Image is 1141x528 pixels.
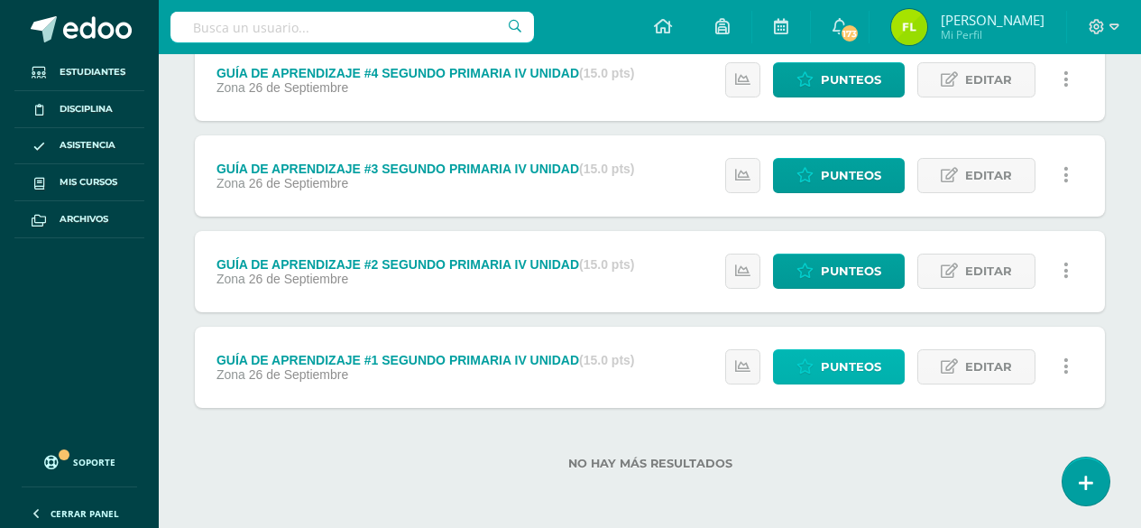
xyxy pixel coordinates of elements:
span: Estudiantes [60,65,125,79]
a: Disciplina [14,91,144,128]
span: Archivos [60,212,108,227]
input: Busca un usuario... [170,12,534,42]
span: Editar [965,255,1012,288]
a: Soporte [22,438,137,482]
strong: (15.0 pts) [579,257,634,272]
span: Zona [216,80,245,95]
a: Punteos [773,158,905,193]
a: Archivos [14,201,144,238]
span: Soporte [73,456,115,468]
strong: (15.0 pts) [579,66,634,80]
span: 26 de Septiembre [249,272,349,286]
span: Punteos [821,255,881,288]
span: Punteos [821,63,881,97]
span: Disciplina [60,102,113,116]
div: GUÍA DE APRENDIZAJE #2 SEGUNDO PRIMARIA IV UNIDAD [216,257,635,272]
span: Punteos [821,159,881,192]
a: Estudiantes [14,54,144,91]
span: 173 [840,23,860,43]
span: Editar [965,63,1012,97]
span: 26 de Septiembre [249,367,349,382]
a: Punteos [773,349,905,384]
span: Editar [965,159,1012,192]
span: Cerrar panel [51,507,119,520]
span: Punteos [821,350,881,384]
a: Punteos [773,62,905,97]
strong: (15.0 pts) [579,162,634,176]
a: Asistencia [14,128,144,165]
span: Asistencia [60,138,115,153]
span: Mis cursos [60,175,117,190]
div: GUÍA DE APRENDIZAJE #1 SEGUNDO PRIMARIA IV UNIDAD [216,353,635,367]
a: Punteos [773,254,905,289]
img: 67f4ba1a1e1b57acbf754f856f806d76.png [891,9,927,45]
span: [PERSON_NAME] [941,11,1044,29]
strong: (15.0 pts) [579,353,634,367]
span: Mi Perfil [941,27,1044,42]
label: No hay más resultados [195,457,1105,470]
div: GUÍA DE APRENDIZAJE #4 SEGUNDO PRIMARIA IV UNIDAD [216,66,635,80]
span: Editar [965,350,1012,384]
span: 26 de Septiembre [249,80,349,95]
span: 26 de Septiembre [249,176,349,190]
div: GUÍA DE APRENDIZAJE #3 SEGUNDO PRIMARIA IV UNIDAD [216,162,635,176]
a: Mis cursos [14,164,144,201]
span: Zona [216,176,245,190]
span: Zona [216,272,245,286]
span: Zona [216,367,245,382]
